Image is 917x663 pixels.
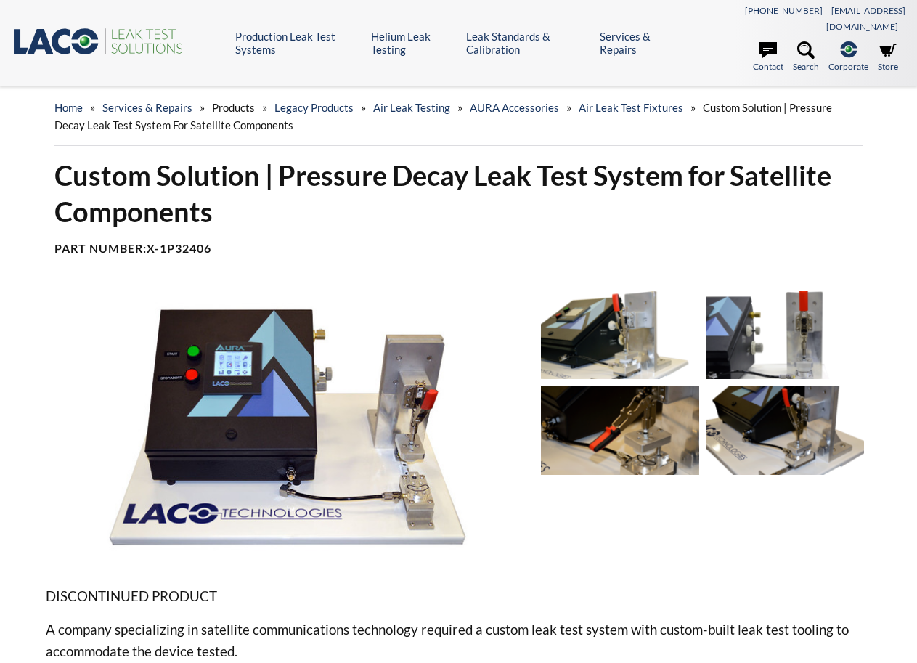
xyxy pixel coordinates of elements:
[373,101,450,114] a: Air Leak Testing
[54,241,863,256] h4: Part Number:
[470,101,559,114] a: AURA Accessories
[745,5,823,16] a: [PHONE_NUMBER]
[212,101,255,114] span: Products
[541,291,698,380] img: Pressure Decay Leak Test System with custom tooling, test port close-up
[878,41,898,73] a: Store
[541,386,698,475] img: Pressure Decay Leak Test System with custom tooling, test port open
[753,41,783,73] a: Contact
[274,101,354,114] a: Legacy Products
[600,30,678,56] a: Services & Repairs
[46,619,871,662] p: A company specializing in satellite communications technology required a custom leak test system ...
[54,101,83,114] a: home
[54,158,863,229] h1: Custom Solution | Pressure Decay Leak Test System for Satellite Components
[579,101,683,114] a: Air Leak Test Fixtures
[466,30,589,56] a: Leak Standards & Calibration
[706,386,864,475] img: Pressure Decay Leak Test System with custom tooling, test port close-up
[54,87,863,146] div: » » » » » » »
[371,30,455,56] a: Helium Leak Testing
[147,241,211,255] b: X-1P32406
[706,291,864,380] img: Pressure Decay Leak Test System with custom tooling, front view close-up
[102,101,192,114] a: Services & Repairs
[828,60,868,73] span: Corporate
[46,585,871,607] p: DISCONTINUED PRODUCT
[46,291,529,563] img: Pressure Decay Leak Test System with custom tooling, front view
[235,30,360,56] a: Production Leak Test Systems
[826,5,905,32] a: [EMAIL_ADDRESS][DOMAIN_NAME]
[793,41,819,73] a: Search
